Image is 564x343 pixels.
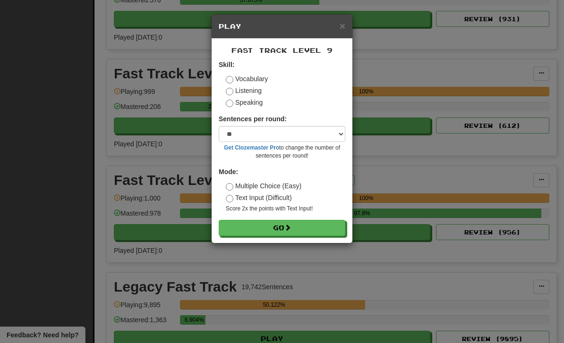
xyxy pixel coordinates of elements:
[226,193,292,202] label: Text Input (Difficult)
[226,195,233,202] input: Text Input (Difficult)
[219,168,238,176] strong: Mode:
[340,21,345,31] button: Close
[226,183,233,191] input: Multiple Choice (Easy)
[226,88,233,95] input: Listening
[226,100,233,107] input: Speaking
[219,144,345,160] small: to change the number of sentences per round!
[219,22,345,31] h5: Play
[219,61,234,68] strong: Skill:
[226,205,345,213] small: Score 2x the points with Text Input !
[219,114,287,124] label: Sentences per round:
[224,144,279,151] a: Get Clozemaster Pro
[226,181,301,191] label: Multiple Choice (Easy)
[226,74,268,84] label: Vocabulary
[226,86,262,95] label: Listening
[219,220,345,236] button: Go
[231,46,333,54] span: Fast Track Level 9
[226,98,263,107] label: Speaking
[340,20,345,31] span: ×
[226,76,233,84] input: Vocabulary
